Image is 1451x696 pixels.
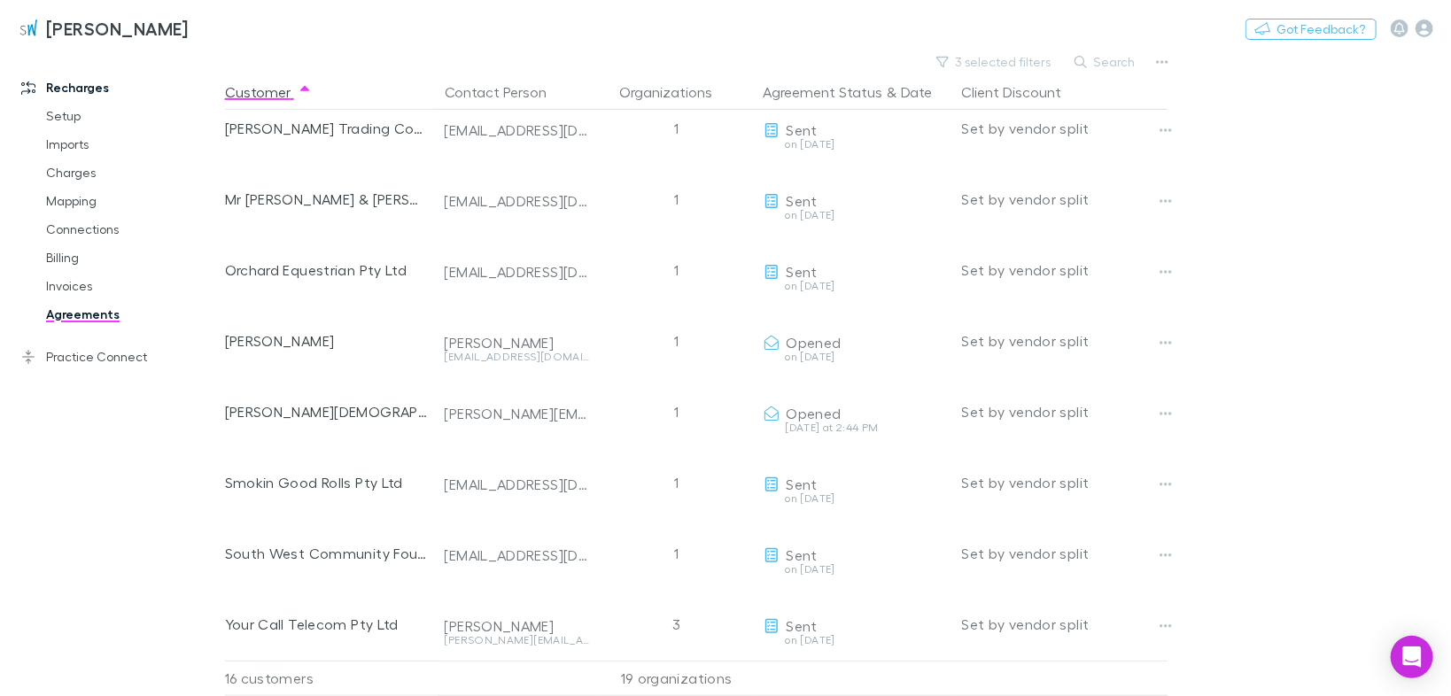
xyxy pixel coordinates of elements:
[597,376,757,447] div: 1
[597,164,757,235] div: 1
[962,164,1168,235] div: Set by vendor split
[28,244,232,272] a: Billing
[597,235,757,305] div: 1
[764,281,948,291] div: on [DATE]
[962,376,1168,447] div: Set by vendor split
[962,235,1168,305] div: Set by vendor split
[28,102,232,130] a: Setup
[962,93,1168,164] div: Set by vendor split
[225,93,431,164] div: [PERSON_NAME] Trading Company No 1 Pty Ltd, [PERSON_NAME] Trading Company No 2 Pty Ltd & [PERSON_...
[28,159,232,187] a: Charges
[764,352,948,362] div: on [DATE]
[1245,19,1377,40] button: Got Feedback?
[764,139,948,150] div: on [DATE]
[225,589,431,660] div: Your Call Telecom Pty Ltd
[597,589,757,660] div: 3
[927,51,1062,73] button: 3 selected filters
[597,661,757,696] div: 19 organizations
[225,661,438,696] div: 16 customers
[225,376,431,447] div: [PERSON_NAME][DEMOGRAPHIC_DATA] [PERSON_NAME]
[597,93,757,164] div: 1
[28,215,232,244] a: Connections
[28,272,232,300] a: Invoices
[1391,636,1433,678] div: Open Intercom Messenger
[225,164,431,235] div: Mr [PERSON_NAME] & [PERSON_NAME]
[597,518,757,589] div: 1
[764,74,948,110] div: &
[764,210,948,220] div: on [DATE]
[787,192,818,209] span: Sent
[445,405,590,422] div: [PERSON_NAME][EMAIL_ADDRESS][DOMAIN_NAME]
[787,546,818,563] span: Sent
[28,187,232,215] a: Mapping
[787,476,818,492] span: Sent
[787,263,818,280] span: Sent
[46,18,189,39] h3: [PERSON_NAME]
[445,635,590,646] div: [PERSON_NAME][EMAIL_ADDRESS][DOMAIN_NAME]
[962,447,1168,518] div: Set by vendor split
[962,305,1168,376] div: Set by vendor split
[962,518,1168,589] div: Set by vendor split
[445,334,590,352] div: [PERSON_NAME]
[445,74,569,110] button: Contact Person
[619,74,733,110] button: Organizations
[962,74,1083,110] button: Client Discount
[4,343,232,371] a: Practice Connect
[225,305,431,376] div: [PERSON_NAME]
[445,476,590,493] div: [EMAIL_ADDRESS][DOMAIN_NAME]
[787,334,842,351] span: Opened
[764,564,948,575] div: on [DATE]
[445,352,590,362] div: [EMAIL_ADDRESS][DOMAIN_NAME]
[445,263,590,281] div: [EMAIL_ADDRESS][DOMAIN_NAME]
[764,493,948,504] div: on [DATE]
[962,589,1168,660] div: Set by vendor split
[225,447,431,518] div: Smokin Good Rolls Pty Ltd
[28,130,232,159] a: Imports
[597,447,757,518] div: 1
[597,305,757,376] div: 1
[445,617,590,635] div: [PERSON_NAME]
[787,121,818,138] span: Sent
[764,422,948,433] div: [DATE] at 2:44 PM
[764,635,948,646] div: on [DATE]
[18,18,39,39] img: Sinclair Wilson's Logo
[225,518,431,589] div: South West Community Foundation
[445,546,590,564] div: [EMAIL_ADDRESS][DOMAIN_NAME]
[787,617,818,634] span: Sent
[1066,51,1146,73] button: Search
[787,405,842,421] span: Opened
[4,73,232,102] a: Recharges
[901,74,933,110] button: Date
[225,235,431,305] div: Orchard Equestrian Pty Ltd
[445,192,590,210] div: [EMAIL_ADDRESS][DOMAIN_NAME]
[7,7,199,50] a: [PERSON_NAME]
[764,74,883,110] button: Agreement Status
[28,300,232,329] a: Agreements
[445,121,590,139] div: [EMAIL_ADDRESS][DOMAIN_NAME]
[225,74,312,110] button: Customer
